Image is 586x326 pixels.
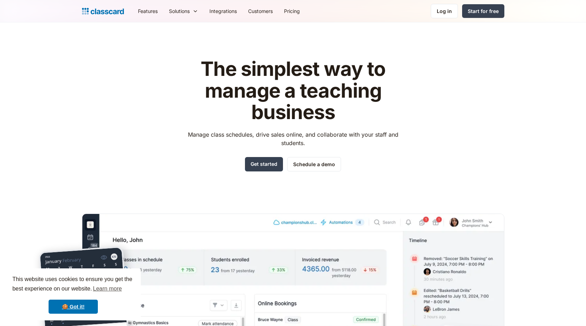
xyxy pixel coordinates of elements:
[92,283,123,294] a: learn more about cookies
[49,300,98,314] a: dismiss cookie message
[181,130,405,147] p: Manage class schedules, drive sales online, and collaborate with your staff and students.
[82,6,124,16] a: Logo
[242,3,278,19] a: Customers
[431,4,458,18] a: Log in
[6,268,141,320] div: cookieconsent
[163,3,204,19] div: Solutions
[462,4,504,18] a: Start for free
[278,3,305,19] a: Pricing
[204,3,242,19] a: Integrations
[12,275,134,294] span: This website uses cookies to ensure you get the best experience on our website.
[287,157,341,171] a: Schedule a demo
[132,3,163,19] a: Features
[468,7,499,15] div: Start for free
[181,58,405,123] h1: The simplest way to manage a teaching business
[169,7,190,15] div: Solutions
[437,7,452,15] div: Log in
[245,157,283,171] a: Get started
